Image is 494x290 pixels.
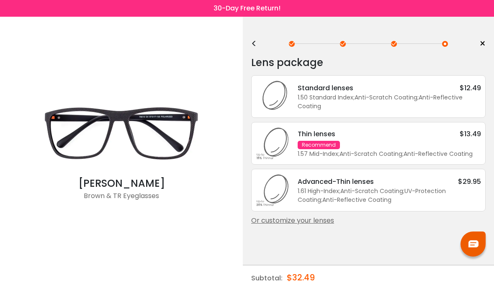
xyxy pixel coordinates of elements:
[339,187,340,195] span: ;
[417,93,419,102] span: ;
[287,265,315,290] div: $32.49
[353,93,355,102] span: ;
[402,150,404,158] span: ;
[460,83,481,93] div: $12.49
[298,141,340,149] div: Recommend
[38,92,205,176] img: Brown Fearen - TR Eyeglasses
[38,176,205,191] div: [PERSON_NAME]
[38,191,205,208] div: Brown & TR Eyeglasses
[479,38,486,50] span: ×
[403,187,404,195] span: ;
[251,41,264,47] div: <
[298,187,481,204] div: 1.61 High-Index Anti-Scratch Coating UV-Protection Coating Anti-Reflective Coating
[458,176,481,187] div: $29.95
[251,216,486,226] div: Or customize your lenses
[298,83,353,93] div: Standard lenses
[298,150,481,158] div: 1.57 Mid-Index Anti-Scratch Coating Anti-Reflective Coating
[298,176,374,187] div: Advanced-Thin lenses
[473,38,486,50] a: ×
[298,129,335,139] div: Thin lenses
[338,150,340,158] span: ;
[321,196,322,204] span: ;
[460,129,481,139] div: $13.49
[468,240,479,247] img: chat
[251,54,486,71] div: Lens package
[298,93,481,111] div: 1.50 Standard Index Anti-Scratch Coating Anti-Reflective Coating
